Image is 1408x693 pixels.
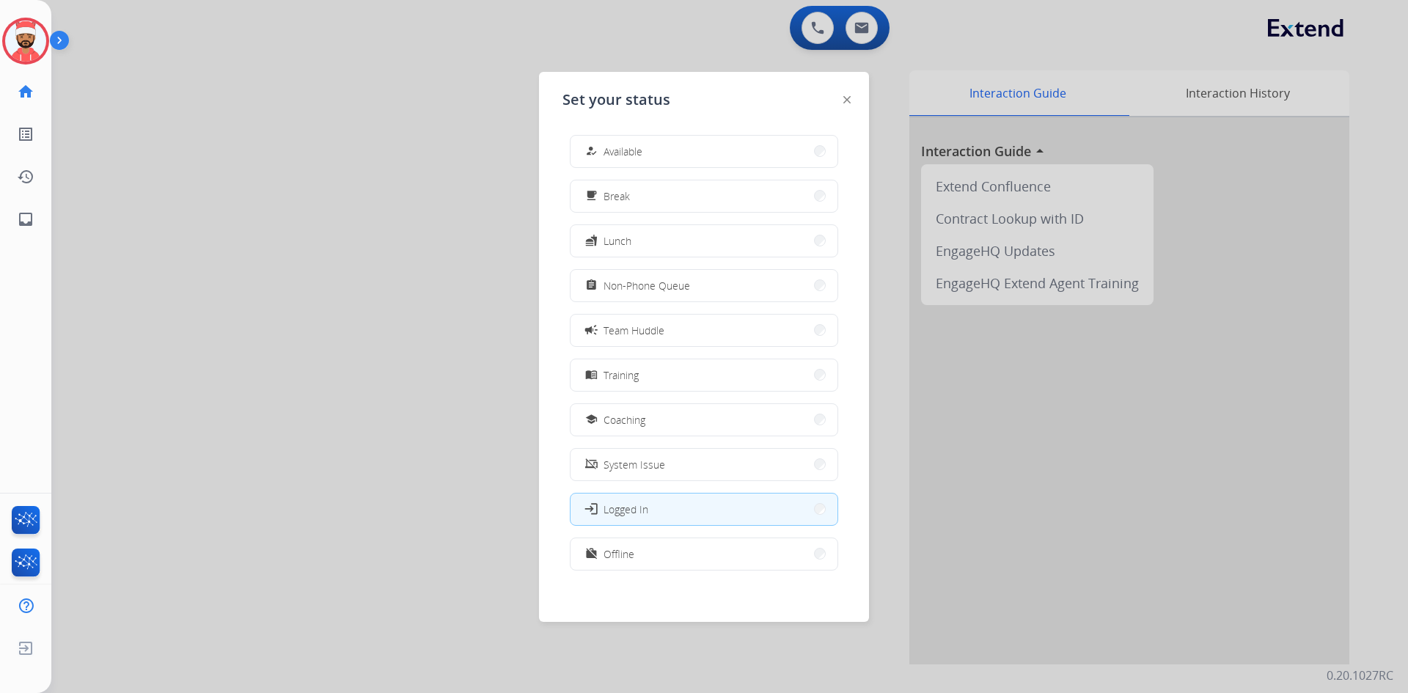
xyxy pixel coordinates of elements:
[571,270,837,301] button: Non-Phone Queue
[571,449,837,480] button: System Issue
[5,21,46,62] img: avatar
[604,278,690,293] span: Non-Phone Queue
[604,233,631,249] span: Lunch
[571,136,837,167] button: Available
[585,458,598,471] mat-icon: phonelink_off
[571,538,837,570] button: Offline
[571,404,837,436] button: Coaching
[1327,667,1393,684] p: 0.20.1027RC
[585,279,598,292] mat-icon: assignment
[604,412,645,428] span: Coaching
[571,494,837,525] button: Logged In
[585,145,598,158] mat-icon: how_to_reg
[584,502,598,516] mat-icon: login
[585,369,598,381] mat-icon: menu_book
[571,359,837,391] button: Training
[604,144,642,159] span: Available
[604,188,630,204] span: Break
[604,502,648,517] span: Logged In
[585,235,598,247] mat-icon: fastfood
[562,89,670,110] span: Set your status
[17,83,34,100] mat-icon: home
[17,210,34,228] mat-icon: inbox
[604,367,639,383] span: Training
[17,168,34,186] mat-icon: history
[604,323,664,338] span: Team Huddle
[571,180,837,212] button: Break
[585,414,598,426] mat-icon: school
[843,96,851,103] img: close-button
[571,225,837,257] button: Lunch
[17,125,34,143] mat-icon: list_alt
[585,190,598,202] mat-icon: free_breakfast
[584,323,598,337] mat-icon: campaign
[571,315,837,346] button: Team Huddle
[604,457,665,472] span: System Issue
[585,548,598,560] mat-icon: work_off
[604,546,634,562] span: Offline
